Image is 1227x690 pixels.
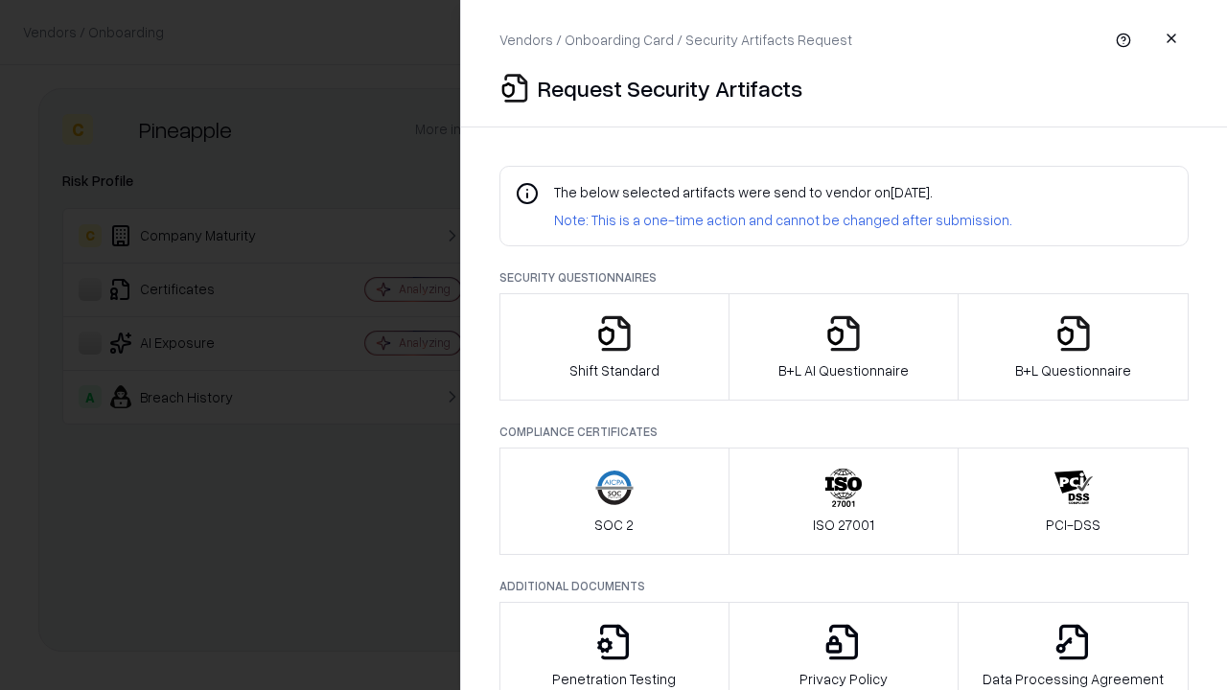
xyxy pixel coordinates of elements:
p: PCI-DSS [1046,515,1100,535]
p: Shift Standard [569,360,660,380]
p: Penetration Testing [552,669,676,689]
button: B+L Questionnaire [958,293,1189,401]
p: B+L Questionnaire [1015,360,1131,380]
p: Privacy Policy [799,669,888,689]
p: SOC 2 [594,515,634,535]
button: ISO 27001 [729,448,960,555]
p: Additional Documents [499,578,1189,594]
p: B+L AI Questionnaire [778,360,909,380]
p: The below selected artifacts were send to vendor on [DATE] . [554,182,1012,202]
p: Compliance Certificates [499,424,1189,440]
p: Data Processing Agreement [983,669,1164,689]
p: ISO 27001 [813,515,874,535]
p: Request Security Artifacts [538,73,802,103]
button: SOC 2 [499,448,729,555]
p: Security Questionnaires [499,269,1189,286]
button: PCI-DSS [958,448,1189,555]
p: Vendors / Onboarding Card / Security Artifacts Request [499,30,852,50]
p: Note: This is a one-time action and cannot be changed after submission. [554,210,1012,230]
button: B+L AI Questionnaire [729,293,960,401]
button: Shift Standard [499,293,729,401]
